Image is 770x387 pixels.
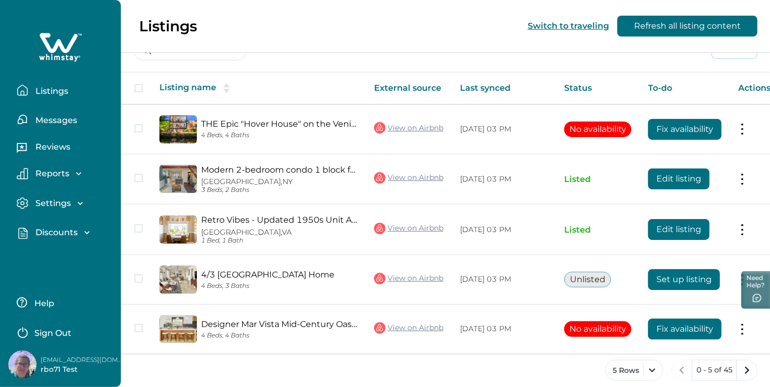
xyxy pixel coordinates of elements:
p: [GEOGRAPHIC_DATA], NY [201,177,357,186]
button: 5 Rows [605,360,663,381]
p: 4 Beds, 4 Baths [201,332,357,340]
p: Listings [32,86,68,96]
p: [DATE] 03 PM [460,124,548,135]
button: Reports [17,168,113,179]
button: Reviews [17,138,113,159]
button: Edit listing [648,168,710,189]
p: rbo71 Test [41,365,124,375]
button: Unlisted [564,272,611,287]
button: Switch to traveling [528,21,609,31]
button: previous page [672,360,692,381]
a: Designer Mar Vista Mid-Century Oasis with Pool 4BR [201,319,357,329]
p: Reviews [32,142,70,152]
p: Help [31,298,54,309]
p: Reports [32,168,69,179]
img: propertyImage_THE Epic "Hover House" on the Venice Beach Canals [159,115,197,143]
p: [DATE] 03 PM [460,324,548,334]
th: To-do [640,72,730,104]
button: No availability [564,321,631,337]
button: next page [737,360,757,381]
p: Listings [139,17,197,35]
a: 4/3 [GEOGRAPHIC_DATA] Home [201,270,357,280]
p: Settings [32,198,71,209]
button: 0 - 5 of 45 [692,360,737,381]
img: propertyImage_Retro Vibes - Updated 1950s Unit A/C Parking [159,215,197,244]
a: View on Airbnb [374,121,443,135]
button: Fix availability [648,319,722,340]
a: Retro Vibes - Updated 1950s Unit A/C Parking [201,215,357,225]
a: Modern 2-bedroom condo 1 block from [GEOGRAPHIC_DATA] [201,165,357,175]
p: Sign Out [34,328,71,338]
p: 4 Beds, 4 Baths [201,131,357,139]
button: Help [17,292,109,313]
button: sorting [216,83,237,93]
a: View on Airbnb [374,321,443,335]
p: [DATE] 03 PM [460,174,548,185]
img: propertyImage_4/3 West LA Modern Bungalow Home [159,265,197,294]
p: Discounts [32,227,78,238]
button: Edit listing [648,219,710,240]
th: Last synced [452,72,556,104]
p: [GEOGRAPHIC_DATA], VA [201,228,357,237]
p: Listed [564,225,631,235]
th: Listing name [151,72,366,104]
p: [DATE] 03 PM [460,225,548,235]
button: Listings [17,80,113,101]
button: Fix availability [648,119,722,140]
a: View on Airbnb [374,222,443,235]
p: 3 Beds, 2 Baths [201,186,357,194]
button: Messages [17,109,113,130]
img: propertyImage_Modern 2-bedroom condo 1 block from Venice beach [159,165,197,193]
p: Messages [32,115,77,126]
a: View on Airbnb [374,272,443,285]
th: External source [366,72,452,104]
p: [EMAIL_ADDRESS][DOMAIN_NAME] [41,355,124,365]
button: Set up listing [648,269,720,290]
img: propertyImage_Designer Mar Vista Mid-Century Oasis with Pool 4BR [159,315,197,343]
button: Refresh all listing content [617,16,757,37]
button: Settings [17,197,113,209]
p: Listed [564,174,631,185]
button: Sign Out [17,321,109,342]
button: No availability [564,122,631,137]
p: 0 - 5 of 45 [697,365,732,376]
p: 1 Bed, 1 Bath [201,237,357,245]
p: 4 Beds, 3 Baths [201,282,357,290]
button: Discounts [17,227,113,239]
th: Status [556,72,640,104]
a: View on Airbnb [374,171,443,185]
p: [DATE] 03 PM [460,274,548,285]
img: Whimstay Host [8,350,36,379]
a: THE Epic "Hover House" on the Venice Beach Canals [201,119,357,129]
